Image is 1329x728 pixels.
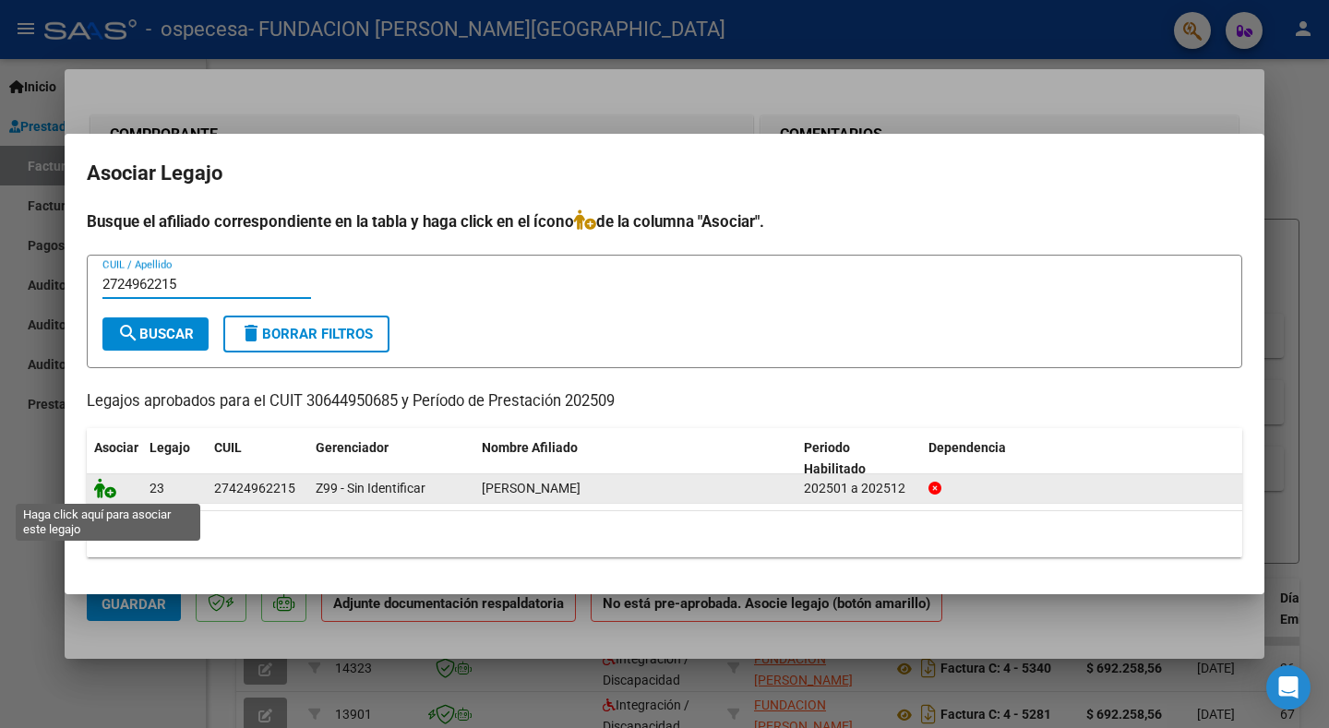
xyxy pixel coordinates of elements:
[474,428,796,489] datatable-header-cell: Nombre Afiliado
[117,326,194,342] span: Buscar
[240,326,373,342] span: Borrar Filtros
[87,390,1242,413] p: Legajos aprobados para el CUIT 30644950685 y Período de Prestación 202509
[804,478,914,499] div: 202501 a 202512
[921,428,1243,489] datatable-header-cell: Dependencia
[316,481,425,495] span: Z99 - Sin Identificar
[87,511,1242,557] div: 1 registros
[240,322,262,344] mat-icon: delete
[87,428,142,489] datatable-header-cell: Asociar
[316,440,389,455] span: Gerenciador
[214,478,295,499] div: 27424962215
[117,322,139,344] mat-icon: search
[150,481,164,495] span: 23
[223,316,389,352] button: Borrar Filtros
[308,428,474,489] datatable-header-cell: Gerenciador
[87,156,1242,191] h2: Asociar Legajo
[87,209,1242,233] h4: Busque el afiliado correspondiente en la tabla y haga click en el ícono de la columna "Asociar".
[796,428,921,489] datatable-header-cell: Periodo Habilitado
[482,440,578,455] span: Nombre Afiliado
[207,428,308,489] datatable-header-cell: CUIL
[142,428,207,489] datatable-header-cell: Legajo
[214,440,242,455] span: CUIL
[804,440,866,476] span: Periodo Habilitado
[102,317,209,351] button: Buscar
[1266,665,1311,710] div: Open Intercom Messenger
[94,440,138,455] span: Asociar
[928,440,1006,455] span: Dependencia
[150,440,190,455] span: Legajo
[482,481,581,495] span: SANDOVAL ROCIO DENISE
